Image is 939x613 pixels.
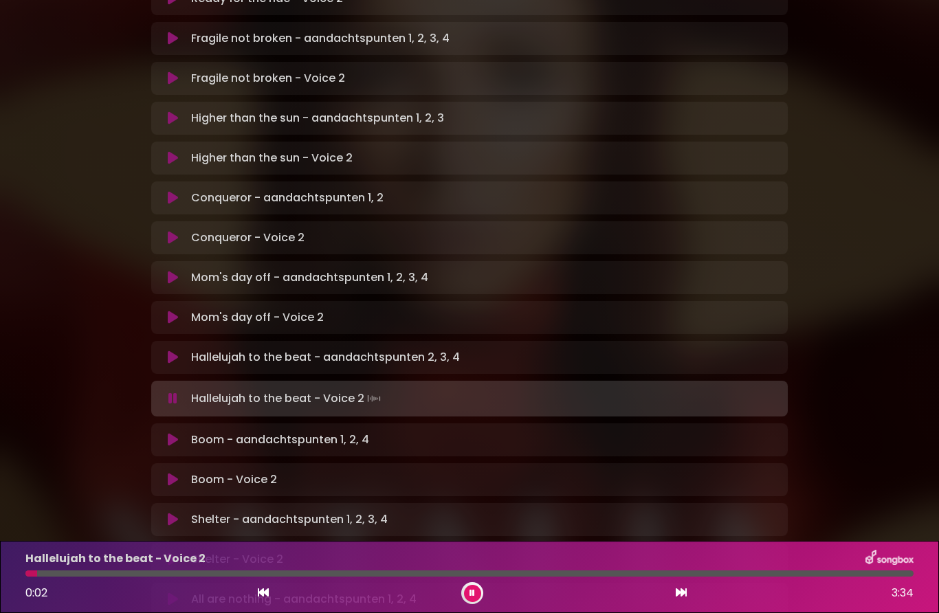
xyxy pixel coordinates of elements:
p: Boom - aandachtspunten 1, 2, 4 [191,432,369,448]
p: Fragile not broken - aandachtspunten 1, 2, 3, 4 [191,30,450,47]
span: 0:02 [25,585,47,601]
p: Higher than the sun - aandachtspunten 1, 2, 3 [191,110,444,126]
p: Higher than the sun - Voice 2 [191,150,353,166]
p: Conqueror - Voice 2 [191,230,305,246]
p: Hallelujah to the beat - Voice 2 [25,550,206,567]
p: Shelter - aandachtspunten 1, 2, 3, 4 [191,511,388,528]
span: 3:34 [892,585,914,601]
p: Hallelujah to the beat - Voice 2 [191,389,384,408]
p: Conqueror - aandachtspunten 1, 2 [191,190,384,206]
img: waveform4.gif [364,389,384,408]
p: Mom's day off - aandachtspunten 1, 2, 3, 4 [191,269,428,286]
p: Boom - Voice 2 [191,471,277,488]
p: Mom's day off - Voice 2 [191,309,324,326]
img: songbox-logo-white.png [865,550,914,568]
p: Hallelujah to the beat - aandachtspunten 2, 3, 4 [191,349,460,366]
p: Fragile not broken - Voice 2 [191,70,345,87]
